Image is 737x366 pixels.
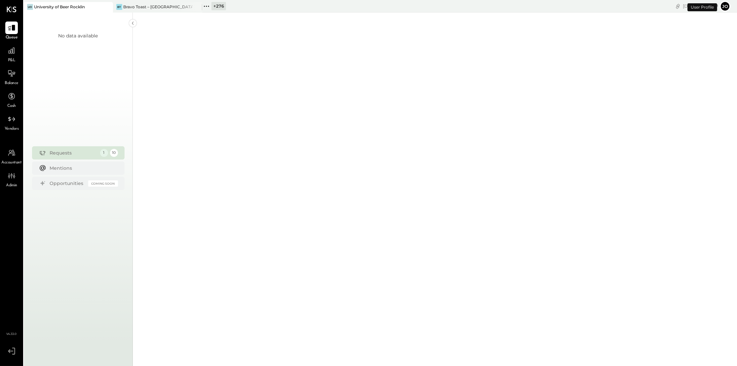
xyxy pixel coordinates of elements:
div: BT [116,4,122,10]
a: Balance [0,67,23,86]
div: Requests [50,150,97,156]
span: Vendors [5,126,19,132]
div: [DATE] [683,3,718,9]
div: Bravo Toast – [GEOGRAPHIC_DATA] [123,4,192,10]
span: P&L [8,58,16,64]
div: Coming Soon [88,180,118,187]
div: copy link [675,3,681,10]
a: Cash [0,90,23,109]
span: Queue [6,35,18,41]
a: Admin [0,169,23,189]
a: Queue [0,22,23,41]
div: User Profile [687,3,717,11]
div: Mentions [50,165,115,171]
div: University of Beer Rocklin [34,4,85,10]
div: Uo [27,4,33,10]
div: No data available [58,32,98,39]
div: 10 [110,149,118,157]
span: Cash [7,103,16,109]
div: 1 [100,149,108,157]
div: + 276 [211,2,226,10]
div: Opportunities [50,180,85,187]
span: Admin [6,183,17,189]
button: Jo [720,1,730,12]
a: Accountant [0,147,23,166]
a: P&L [0,44,23,64]
span: Accountant [2,160,22,166]
span: Balance [5,80,18,86]
a: Vendors [0,113,23,132]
